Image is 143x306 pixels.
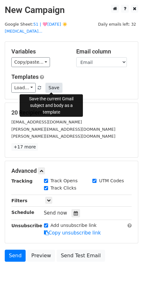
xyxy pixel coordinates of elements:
[5,22,67,34] small: Google Sheet:
[11,120,82,124] small: [EMAIL_ADDRESS][DOMAIN_NAME]
[46,83,62,93] button: Save
[76,48,132,55] h5: Email column
[11,73,39,80] a: Templates
[11,223,42,228] strong: Unsubscribe
[44,230,101,236] a: Copy unsubscribe link
[111,276,143,306] iframe: Chat Widget
[96,21,138,28] span: Daily emails left: 32
[5,250,26,262] a: Send
[11,198,28,203] strong: Filters
[11,143,38,151] a: +17 more
[44,210,67,216] span: Send now
[5,22,67,34] a: 51 | 🩷[DATE] ☀️[MEDICAL_DATA]...
[99,178,124,184] label: UTM Codes
[11,167,132,174] h5: Advanced
[96,22,138,27] a: Daily emails left: 32
[11,178,33,184] strong: Tracking
[11,210,34,215] strong: Schedule
[11,109,132,116] h5: 20 Recipients
[20,94,83,117] div: Save the current Gmail subject and body as a template
[51,178,78,184] label: Track Opens
[11,57,50,67] a: Copy/paste...
[11,127,115,132] small: [PERSON_NAME][EMAIL_ADDRESS][DOMAIN_NAME]
[11,134,115,139] small: [PERSON_NAME][EMAIL_ADDRESS][DOMAIN_NAME]
[5,5,138,16] h2: New Campaign
[51,222,97,229] label: Add unsubscribe link
[27,250,55,262] a: Preview
[11,83,36,93] a: Load...
[11,48,67,55] h5: Variables
[57,250,105,262] a: Send Test Email
[51,185,77,191] label: Track Clicks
